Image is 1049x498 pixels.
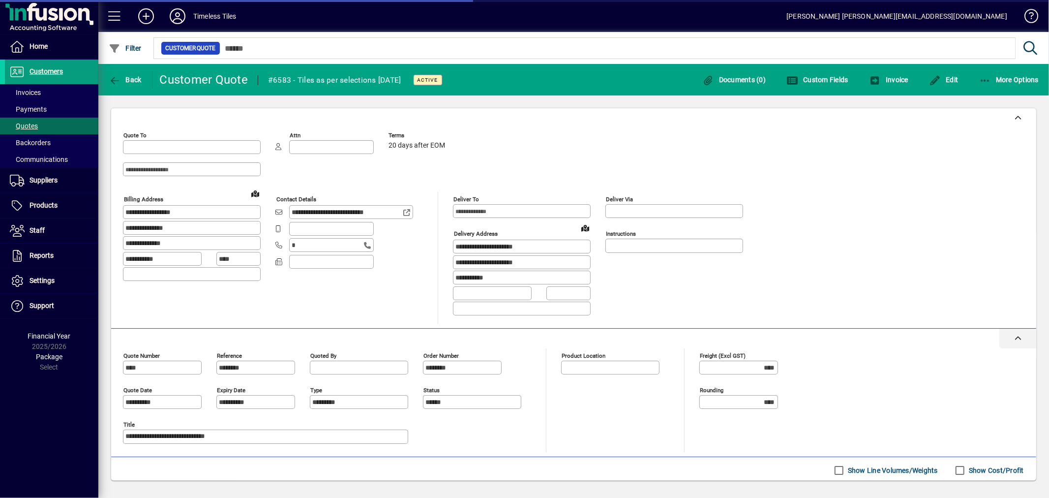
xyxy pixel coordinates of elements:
mat-label: Deliver To [453,196,479,203]
a: Invoices [5,84,98,101]
a: Support [5,294,98,318]
mat-label: Reference [217,352,242,359]
button: Edit [927,71,961,89]
button: Add [130,7,162,25]
a: Knowledge Base [1017,2,1037,34]
a: Backorders [5,134,98,151]
label: Show Cost/Profit [967,466,1024,475]
span: Settings [30,277,55,284]
span: Payments [10,105,47,113]
app-page-header-button: Back [98,71,152,89]
div: Timeless Tiles [193,8,236,24]
a: Communications [5,151,98,168]
a: Payments [5,101,98,118]
button: Back [106,71,144,89]
a: Products [5,193,98,218]
span: Communications [10,156,68,163]
span: Financial Year [28,332,71,340]
span: Invoices [10,89,41,96]
mat-label: Quote To [123,132,147,139]
mat-label: Type [310,386,322,393]
span: Home [30,42,48,50]
span: Terms [389,132,448,139]
label: Show Line Volumes/Weights [846,466,938,475]
mat-label: Instructions [606,230,636,237]
span: Package [36,353,62,361]
a: Reports [5,244,98,268]
span: Products [30,201,58,209]
span: Customer Quote [165,43,216,53]
a: Quotes [5,118,98,134]
span: Support [30,302,54,310]
span: Edit [929,76,959,84]
a: Settings [5,269,98,293]
mat-label: Deliver via [606,196,633,203]
mat-label: Rounding [700,386,723,393]
mat-label: Freight (excl GST) [700,352,746,359]
mat-label: Quote date [123,386,152,393]
div: #6583 - Tiles as per selections [DATE] [268,72,401,88]
span: Quotes [10,122,38,130]
button: Custom Fields [784,71,851,89]
mat-label: Quote number [123,352,160,359]
a: View on map [247,186,263,201]
span: More Options [979,76,1039,84]
span: Back [109,76,142,84]
span: Backorders [10,139,51,147]
mat-label: Status [423,386,440,393]
button: More Options [977,71,1042,89]
a: View on map [577,220,593,236]
mat-label: Quoted by [310,352,336,359]
mat-label: Attn [290,132,300,139]
button: Filter [106,39,144,57]
mat-label: Title [123,421,135,428]
span: Custom Fields [786,76,848,84]
span: Reports [30,251,54,259]
span: Invoice [869,76,908,84]
div: Customer Quote [160,72,248,88]
button: Documents (0) [699,71,768,89]
mat-label: Order number [423,352,459,359]
mat-label: Product location [562,352,605,359]
span: Suppliers [30,176,58,184]
span: Filter [109,44,142,52]
a: Suppliers [5,168,98,193]
button: Invoice [867,71,911,89]
span: 20 days after EOM [389,142,445,150]
button: Profile [162,7,193,25]
a: Home [5,34,98,59]
span: Active [418,77,438,83]
span: Customers [30,67,63,75]
div: [PERSON_NAME] [PERSON_NAME][EMAIL_ADDRESS][DOMAIN_NAME] [786,8,1007,24]
mat-label: Expiry date [217,386,245,393]
span: Documents (0) [702,76,766,84]
span: Staff [30,226,45,234]
a: Staff [5,218,98,243]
